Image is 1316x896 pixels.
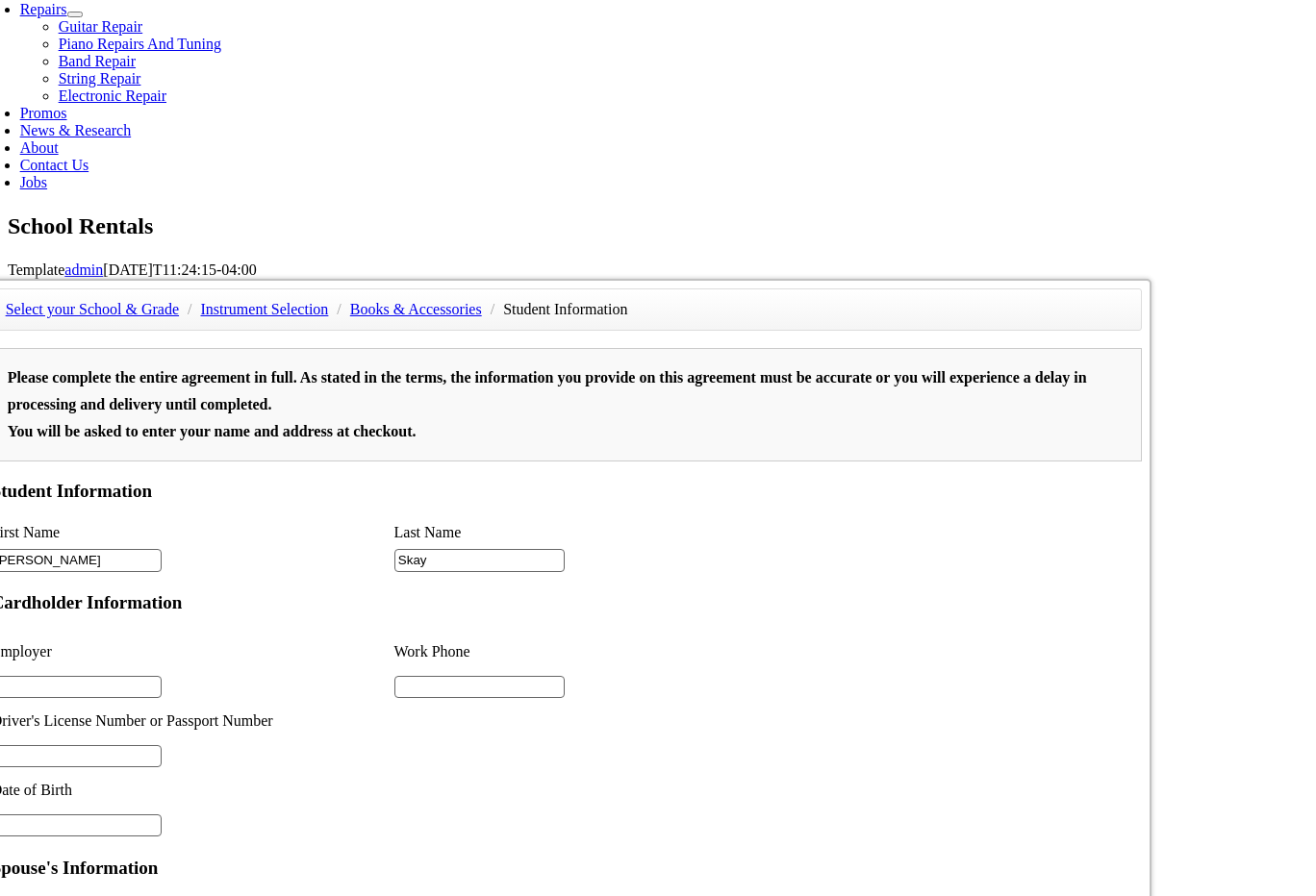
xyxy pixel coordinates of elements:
li: Work Phone [394,631,797,673]
span: / [332,301,345,317]
a: About [20,139,59,156]
a: News & Research [20,122,132,138]
select: Zoom [543,5,691,25]
a: Select your School & Grade [6,301,179,317]
span: Template [8,261,64,278]
a: Guitar Repair [59,18,143,35]
a: Band Repair [59,53,136,69]
span: [DATE]T11:24:15-04:00 [103,261,256,278]
span: of 2 [212,5,240,26]
input: Page [160,4,212,25]
span: / [486,301,499,317]
a: Piano Repairs And Tuning [59,36,221,52]
a: String Repair [59,70,141,87]
a: admin [64,261,103,278]
a: Electronic Repair [59,87,166,104]
a: Instrument Selection [201,301,329,317]
a: Books & Accessories [350,301,482,317]
a: Jobs [20,174,47,190]
li: Last Name [394,519,797,546]
a: Promos [20,105,67,121]
a: Repairs [20,1,67,17]
li: Student Information [503,296,627,323]
span: / [183,301,196,317]
button: Open submenu of Repairs [67,12,83,17]
a: Contact Us [20,157,89,173]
